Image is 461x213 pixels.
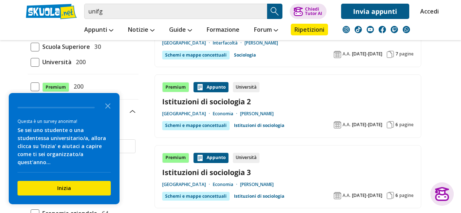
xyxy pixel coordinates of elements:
span: 6 [395,193,398,198]
img: youtube [367,26,374,33]
img: tiktok [355,26,362,33]
div: Premium [162,153,189,163]
img: Cerca appunti, riassunti o versioni [269,6,280,17]
div: Schemi e mappe concettuali [162,192,230,201]
a: Interfacoltà [213,40,245,46]
a: Istituzioni di sociologia [234,121,284,130]
a: [PERSON_NAME] [245,40,278,46]
div: Schemi e mappe concettuali [162,121,230,130]
a: Accedi [420,4,435,19]
img: Anno accademico [334,121,341,128]
div: Se sei uno studente o una studentessa universitario/a, allora clicca su 'Inizia' e aiutaci a capi... [17,126,111,166]
div: Questa è un survey anonima! [17,118,111,125]
div: Appunto [194,153,228,163]
img: twitch [391,26,398,33]
button: Inizia [17,181,111,195]
a: Sociologia [234,51,256,59]
span: 200 [71,82,83,91]
div: Schemi e mappe concettuali [162,51,230,59]
a: Ripetizioni [291,24,328,35]
span: 7 [395,51,398,57]
a: Invia appunti [341,4,409,19]
img: Pagine [387,51,394,58]
img: Anno accademico [334,51,341,58]
img: WhatsApp [403,26,410,33]
div: Premium [162,82,189,92]
img: instagram [343,26,350,33]
span: A.A. [343,122,351,128]
img: Apri e chiudi sezione [130,110,136,113]
a: [PERSON_NAME] [240,182,274,187]
span: pagine [399,193,414,198]
img: Pagine [387,192,394,199]
a: Formazione [205,24,241,37]
img: Anno accademico [334,192,341,199]
a: Istituzioni di sociologia [234,192,284,201]
img: Appunti contenuto [196,154,204,162]
span: Scuola Superiore [39,42,90,51]
img: facebook [379,26,386,33]
a: Forum [252,24,280,37]
a: [GEOGRAPHIC_DATA] [162,40,213,46]
span: A.A. [343,193,351,198]
span: [DATE]-[DATE] [352,51,382,57]
span: pagine [399,122,414,128]
a: [GEOGRAPHIC_DATA] [162,111,213,117]
a: Istituzioni di sociologia 2 [162,97,414,106]
span: Premium [42,82,69,92]
div: Università [233,153,259,163]
input: Cerca appunti, riassunti o versioni [84,4,267,19]
a: Istituzioni di sociologia 3 [162,167,414,177]
button: Close the survey [101,98,115,113]
span: [DATE]-[DATE] [352,193,382,198]
div: Chiedi Tutor AI [305,7,322,16]
a: Economia [213,111,240,117]
a: Economia [213,182,240,187]
span: [DATE]-[DATE] [352,122,382,128]
div: Università [233,82,259,92]
span: pagine [399,51,414,57]
a: Notizie [126,24,156,37]
img: Pagine [387,121,394,128]
a: Appunti [82,24,115,37]
span: 200 [73,57,86,67]
span: Università [39,57,71,67]
span: 30 [91,42,101,51]
a: [GEOGRAPHIC_DATA] [162,182,213,187]
span: 6 [395,122,398,128]
span: A.A. [343,51,351,57]
a: [PERSON_NAME] [240,111,274,117]
div: Appunto [194,82,228,92]
img: Appunti contenuto [196,84,204,91]
a: Guide [167,24,194,37]
button: Search Button [267,4,282,19]
button: ChiediTutor AI [290,4,327,19]
div: Survey [9,93,120,204]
